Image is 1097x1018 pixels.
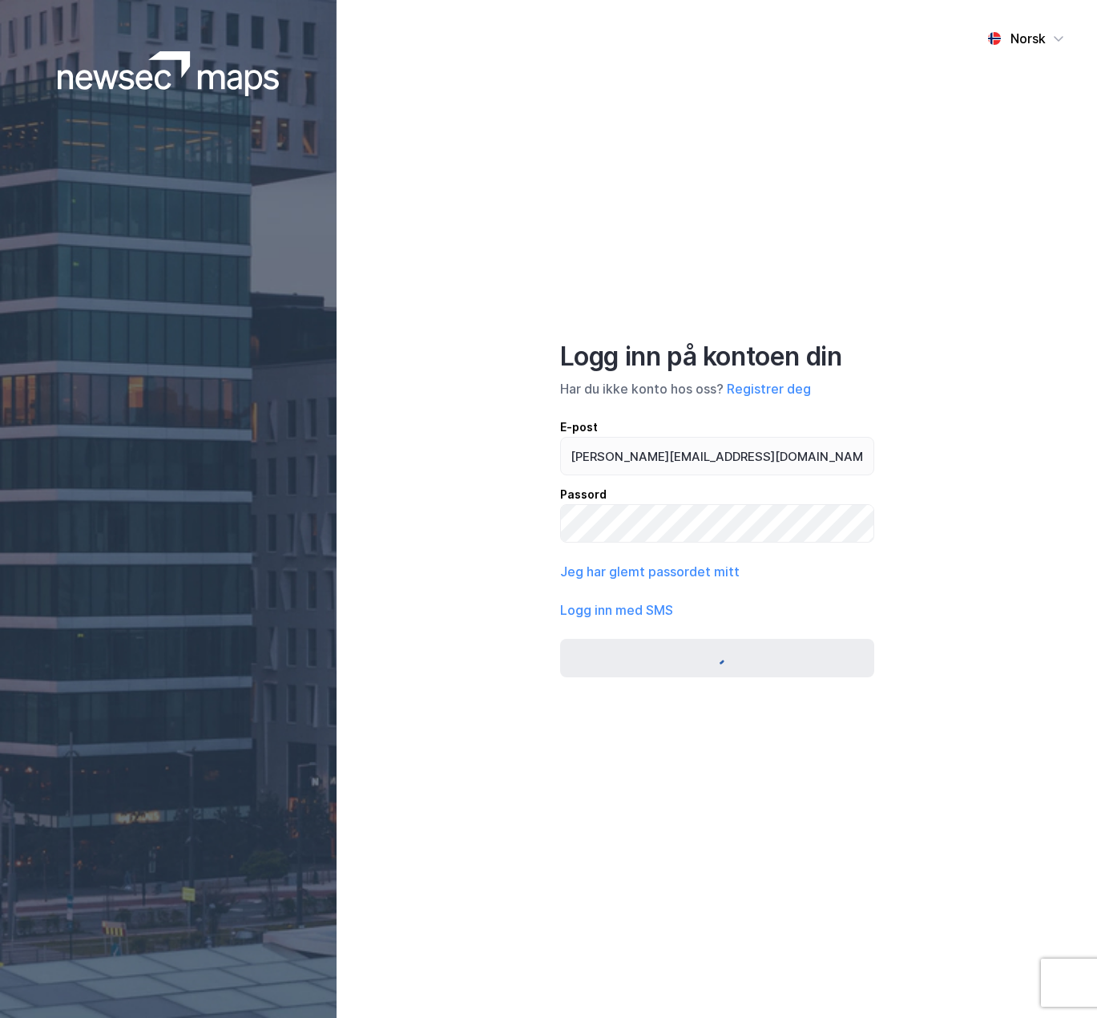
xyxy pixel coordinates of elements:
button: Logg inn med SMS [560,600,673,620]
img: logoWhite.bf58a803f64e89776f2b079ca2356427.svg [58,51,280,96]
div: Kontrollprogram for chat [1017,941,1097,1018]
div: Logg inn på kontoen din [560,341,874,373]
button: Registrer deg [727,379,811,398]
div: Norsk [1010,29,1046,48]
div: Passord [560,485,874,504]
div: Har du ikke konto hos oss? [560,379,874,398]
div: E-post [560,418,874,437]
iframe: Chat Widget [1017,941,1097,1018]
button: Jeg har glemt passordet mitt [560,562,740,581]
